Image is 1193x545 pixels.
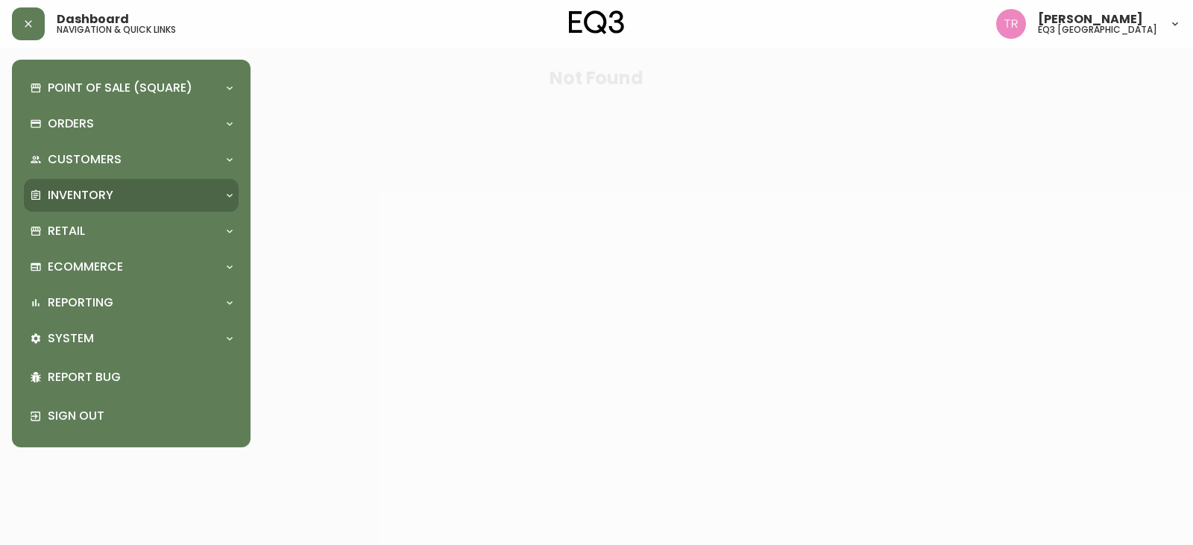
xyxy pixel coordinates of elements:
[48,369,233,385] p: Report Bug
[569,10,624,34] img: logo
[48,330,94,347] p: System
[48,294,113,311] p: Reporting
[24,107,239,140] div: Orders
[996,9,1026,39] img: 214b9049a7c64896e5c13e8f38ff7a87
[57,25,176,34] h5: navigation & quick links
[24,397,239,435] div: Sign Out
[48,151,122,168] p: Customers
[57,13,129,25] span: Dashboard
[24,72,239,104] div: Point of Sale (Square)
[24,322,239,355] div: System
[24,215,239,248] div: Retail
[48,187,113,204] p: Inventory
[24,286,239,319] div: Reporting
[1038,13,1143,25] span: [PERSON_NAME]
[24,143,239,176] div: Customers
[48,223,85,239] p: Retail
[48,259,123,275] p: Ecommerce
[24,179,239,212] div: Inventory
[48,408,233,424] p: Sign Out
[48,116,94,132] p: Orders
[24,251,239,283] div: Ecommerce
[48,80,192,96] p: Point of Sale (Square)
[24,358,239,397] div: Report Bug
[1038,25,1157,34] h5: eq3 [GEOGRAPHIC_DATA]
